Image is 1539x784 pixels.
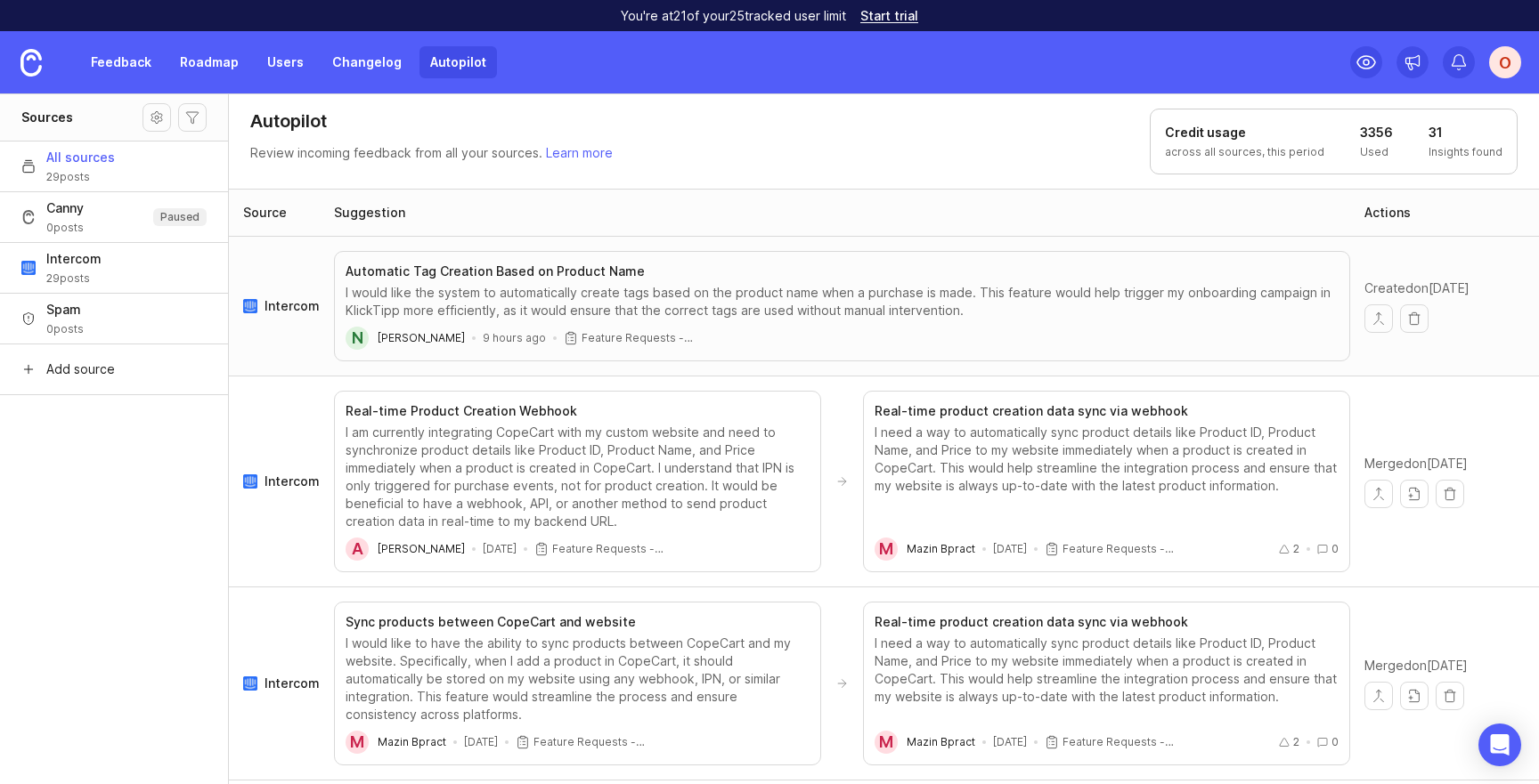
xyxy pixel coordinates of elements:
h1: 3356 [1360,124,1393,141]
button: Real-time product creation data sync via webhookI need a way to automatically sync product detail... [863,602,1350,765]
div: I need a way to automatically sync product details like Product ID, Product Name, and Price to my... [875,424,1339,530]
p: across all sources, this period [1165,145,1324,159]
span: Intercom [46,250,102,268]
button: Autopilot filters [178,103,207,132]
img: Intercom [21,261,36,275]
span: Intercom [265,297,320,315]
span: 0 posts [46,322,84,336]
img: intercom [243,676,257,691]
div: Source [243,204,287,222]
span: [PERSON_NAME] [378,542,465,555]
div: M [346,731,369,754]
span: All sources [46,149,115,166]
a: Feedback [80,46,162,78]
button: Create as new post instead [1400,682,1429,710]
a: Autopilot [419,46,497,78]
p: You're at 21 of your 25 tracked user limit [621,7,846,25]
p: Review incoming feedback from all your sources. [250,144,613,162]
p: Insights found [1429,145,1502,159]
button: Merge into a different post [1364,480,1393,508]
h3: Real-time Product Creation Webhook [346,402,577,420]
div: Open Intercom Messenger [1478,723,1521,766]
a: MMazin Bpract [346,731,446,754]
div: Actions [1364,204,1411,222]
a: Roadmap [169,46,249,78]
h1: Credit usage [1165,124,1324,141]
div: 2 0 [1279,538,1339,560]
button: Merge into a different post [1364,682,1393,710]
span: Spam [46,301,84,319]
span: 29 posts [46,271,102,286]
p: Feature Requests -… [582,331,693,345]
div: Suggestion [334,204,405,222]
p: Feature Requests -… [1063,735,1174,749]
a: MMazin Bpract [875,731,975,754]
div: I am currently integrating CopeCart with my custom website and need to synchronize product detail... [346,424,810,530]
a: See more about where this Intercom post draft came from [243,473,320,490]
button: Undo merge and dismiss with no action [1436,682,1464,710]
span: Mazin Bpract [907,735,975,748]
span: [PERSON_NAME] [378,331,465,344]
span: Intercom [265,675,320,692]
button: Real-time Product Creation WebhookI am currently integrating CopeCart with my custom website and ... [334,391,821,572]
img: Canny Home [20,49,42,77]
button: O [1489,46,1521,78]
h3: Real-time product creation data sync via webhook [875,402,1188,420]
div: M [875,731,898,754]
img: Canny [21,210,36,224]
a: See more about where this Intercom post draft came from [243,297,320,315]
a: See more about where this Intercom post draft came from [243,675,320,692]
img: intercom [243,474,257,489]
div: I would like the system to automatically create tags based on the product name when a purchase is... [346,284,1339,319]
h1: 31 [1429,124,1502,141]
h3: Sync products between CopeCart and website [346,613,636,631]
button: Merge into existing post instead [1364,304,1393,333]
div: M [875,537,898,561]
button: Automatic Tag Creation Based on Product NameI would like the system to automatically create tags ... [334,251,1350,361]
span: Created on [DATE] [1364,279,1470,297]
button: Undo merge and dismiss with no action [1436,480,1464,508]
p: Paused [160,210,199,224]
span: Mazin Bpract [378,735,446,748]
a: Learn more [546,145,613,160]
span: Mazin Bpract [907,542,975,555]
a: Start trial [860,10,918,22]
span: 0 posts [46,221,84,235]
button: Real-time product creation data sync via webhookI need a way to automatically sync product detail... [863,391,1350,572]
h3: Automatic Tag Creation Based on Product Name [346,263,645,280]
p: Feature Requests -… [1063,542,1174,556]
a: Changelog [322,46,412,78]
span: Merged on [DATE] [1364,455,1468,473]
h1: Sources [21,109,73,126]
p: Feature Requests -… [533,735,645,749]
span: Intercom [265,473,320,490]
a: Users [256,46,314,78]
span: Add source [46,360,115,378]
div: I need a way to automatically sync product details like Product ID, Product Name, and Price to my... [875,634,1339,723]
p: Feature Requests -… [552,542,664,556]
button: Delete post [1400,304,1429,333]
button: Sync products between CopeCart and websiteI would like to have the ability to sync products betwe... [334,602,821,765]
span: 29 posts [46,170,115,184]
h1: Autopilot [250,109,327,133]
button: Create as new post instead [1400,480,1429,508]
img: intercom [243,299,257,313]
div: I would like to have the ability to sync products between CopeCart and my website. Specifically, ... [346,634,810,723]
p: Used [1360,145,1393,159]
h3: Real-time product creation data sync via webhook [875,613,1188,631]
a: A[PERSON_NAME] [346,537,465,561]
div: N [346,327,369,350]
button: Source settings [142,103,171,132]
span: Canny [46,199,84,217]
span: Merged on [DATE] [1364,657,1468,675]
a: MMazin Bpract [875,537,975,561]
div: A [346,537,369,561]
a: N[PERSON_NAME] [346,327,465,350]
div: 2 0 [1279,731,1339,753]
